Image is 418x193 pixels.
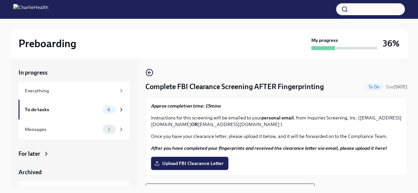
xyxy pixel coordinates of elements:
[156,160,224,167] span: Upload FBI Clearance Letter
[19,100,130,119] a: To do tasks6
[25,87,116,94] div: Everything
[386,84,407,90] span: October 2nd, 2025 09:00
[261,115,294,121] strong: personal email
[151,157,228,170] label: Upload FBI Clearance Letter
[25,126,100,133] div: Messages
[151,145,387,151] strong: After you have completed your fingerprints and received the clearance letter via email, please up...
[19,82,130,100] a: Everything
[191,121,198,127] strong: OR
[383,38,399,49] h3: 36%
[104,127,114,132] span: 1
[19,69,130,77] a: In progress
[19,37,76,50] h2: Preboarding
[151,114,402,128] p: Instructions for this screening will be emailed to your , from Inquiries Screening, Inc. ([EMAIL_...
[13,4,48,15] img: CharlieHealth
[19,150,40,158] div: For later
[151,133,402,140] p: Once you have your clearance letter, please upload it below, and it will be forwarded on to the C...
[19,168,130,176] a: Archived
[103,107,114,112] span: 6
[364,84,383,89] span: To Do
[386,84,407,89] span: Due
[19,150,130,158] a: For later
[151,103,221,109] strong: Approx completion time: 15mins
[311,37,338,44] strong: My progress
[145,82,324,92] h4: Complete FBI Clearance Screening AFTER Fingerprinting
[25,106,100,113] div: To do tasks
[394,84,407,89] strong: [DATE]
[19,119,130,139] a: Messages1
